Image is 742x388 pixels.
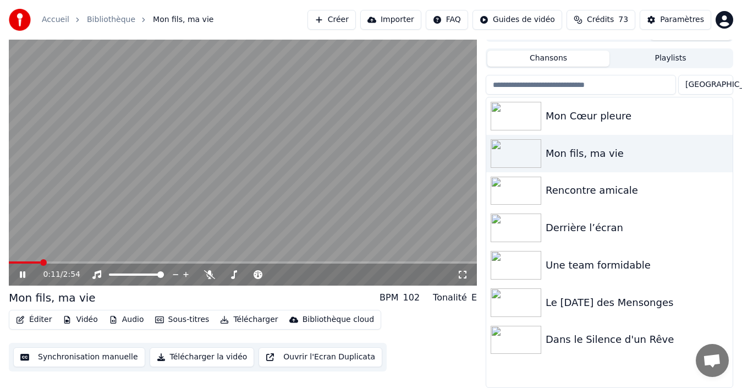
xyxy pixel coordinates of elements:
[151,312,214,327] button: Sous-titres
[360,10,421,30] button: Importer
[618,14,628,25] span: 73
[487,51,609,67] button: Chansons
[546,183,728,198] div: Rencontre amicale
[403,291,420,304] div: 102
[640,10,711,30] button: Paramètres
[546,295,728,310] div: Le [DATE] des Mensonges
[259,347,382,367] button: Ouvrir l'Ecran Duplicata
[587,14,614,25] span: Crédits
[660,14,704,25] div: Paramètres
[13,347,145,367] button: Synchronisation manuelle
[105,312,149,327] button: Audio
[546,220,728,236] div: Derrière l’écran
[9,9,31,31] img: youka
[63,269,80,280] span: 2:54
[42,14,69,25] a: Accueil
[9,290,96,305] div: Mon fils, ma vie
[43,269,69,280] div: /
[42,14,213,25] nav: breadcrumb
[87,14,135,25] a: Bibliothèque
[303,314,374,325] div: Bibliothèque cloud
[153,14,213,25] span: Mon fils, ma vie
[696,344,729,377] div: Ouvrir le chat
[307,10,356,30] button: Créer
[546,146,728,161] div: Mon fils, ma vie
[546,258,728,273] div: Une team formidable
[43,269,60,280] span: 0:11
[609,51,732,67] button: Playlists
[546,332,728,347] div: Dans le Silence d'un Rêve
[58,312,102,327] button: Vidéo
[216,312,282,327] button: Télécharger
[433,291,467,304] div: Tonalité
[471,291,477,304] div: E
[150,347,255,367] button: Télécharger la vidéo
[567,10,635,30] button: Crédits73
[12,312,56,327] button: Éditer
[380,291,398,304] div: BPM
[546,108,728,124] div: Mon Cœur pleure
[472,10,562,30] button: Guides de vidéo
[426,10,468,30] button: FAQ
